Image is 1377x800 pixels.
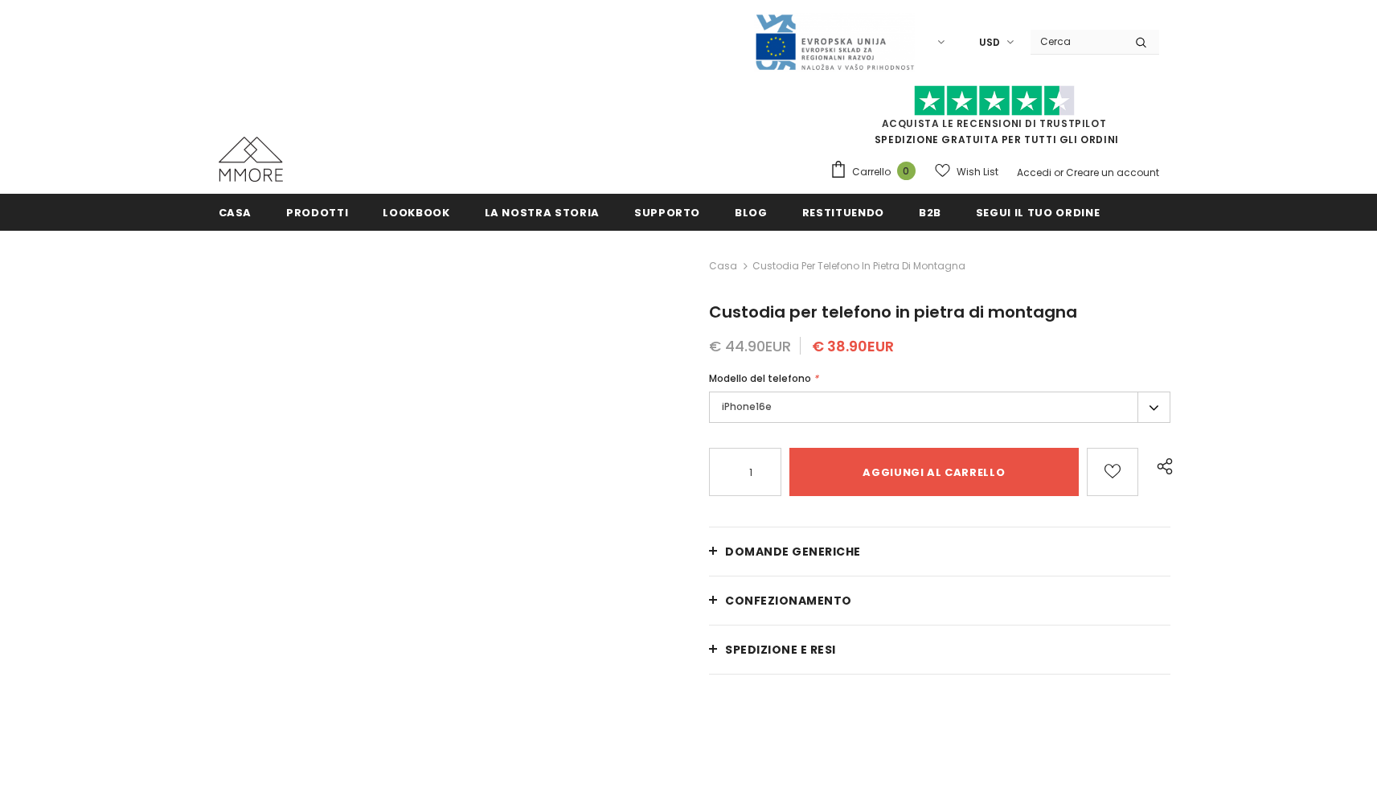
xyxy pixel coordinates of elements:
span: € 44.90EUR [709,336,791,356]
a: Accedi [1017,166,1051,179]
span: Lookbook [383,205,449,220]
span: Blog [735,205,768,220]
span: or [1054,166,1063,179]
a: La nostra storia [485,194,600,230]
a: Domande generiche [709,527,1170,576]
span: CONFEZIONAMENTO [725,593,852,609]
input: Search Site [1031,30,1123,53]
span: Spedizione e resi [725,642,836,658]
span: Segui il tuo ordine [976,205,1100,220]
a: Restituendo [802,194,884,230]
a: CONFEZIONAMENTO [709,576,1170,625]
img: Fidati di Pilot Stars [914,85,1075,117]
span: La nostra storia [485,205,600,220]
a: B2B [919,194,941,230]
span: € 38.90EUR [812,336,894,356]
a: Casa [219,194,252,230]
span: Wish List [957,164,998,180]
a: Segui il tuo ordine [976,194,1100,230]
a: Prodotti [286,194,348,230]
a: supporto [634,194,700,230]
span: B2B [919,205,941,220]
span: Casa [219,205,252,220]
span: Domande generiche [725,544,861,560]
a: Acquista le recensioni di TrustPilot [882,117,1107,130]
span: Restituendo [802,205,884,220]
label: iPhone16e [709,392,1170,423]
a: Javni Razpis [754,35,915,48]
a: Carrello 0 [830,160,924,184]
span: Carrello [852,164,891,180]
span: Custodia per telefono in pietra di montagna [752,256,965,276]
input: Aggiungi al carrello [789,448,1078,496]
a: Creare un account [1066,166,1159,179]
a: Lookbook [383,194,449,230]
span: Modello del telefono [709,371,811,385]
img: Casi MMORE [219,137,283,182]
span: 0 [897,162,916,180]
span: Prodotti [286,205,348,220]
span: SPEDIZIONE GRATUITA PER TUTTI GLI ORDINI [830,92,1159,146]
a: Blog [735,194,768,230]
span: USD [979,35,1000,51]
img: Javni Razpis [754,13,915,72]
a: Spedizione e resi [709,626,1170,674]
a: Wish List [935,158,998,186]
span: Custodia per telefono in pietra di montagna [709,301,1077,323]
span: supporto [634,205,700,220]
a: Casa [709,256,737,276]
